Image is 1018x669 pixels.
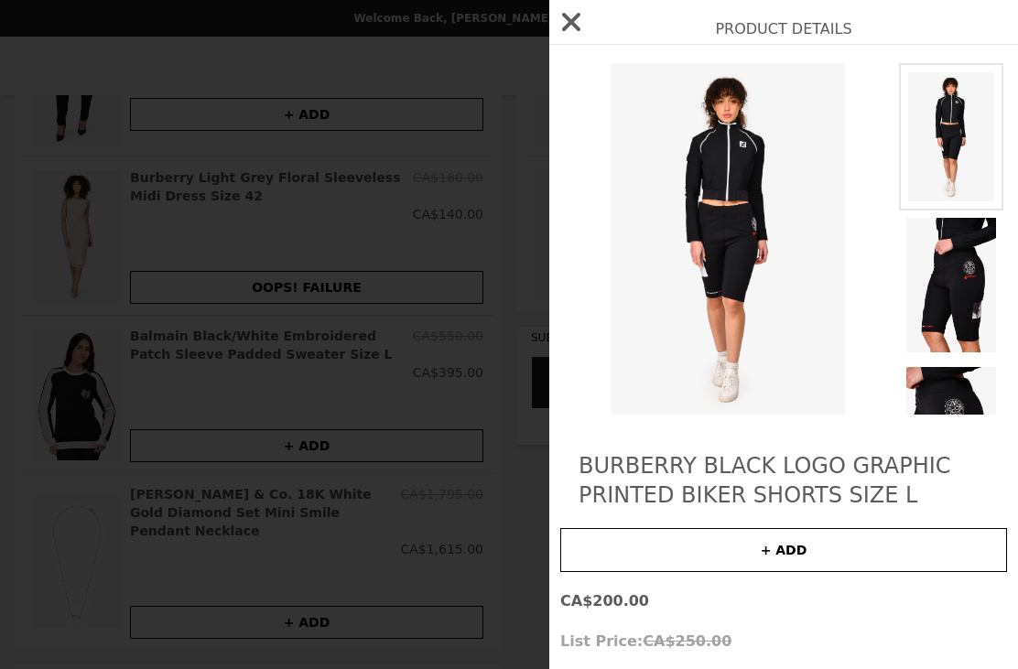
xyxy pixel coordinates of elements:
[560,590,1007,612] p: CA$200.00
[643,632,731,650] span: CA$250.00
[899,210,1003,360] img: Default Title
[899,63,1003,210] img: Default Title
[579,451,989,510] h2: Burberry Black Logo Graphic Printed Biker Shorts Size L
[560,631,1007,653] p: List Price:
[560,63,895,415] img: Default Title
[899,360,1003,509] img: Default Title
[560,528,1007,572] button: + ADD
